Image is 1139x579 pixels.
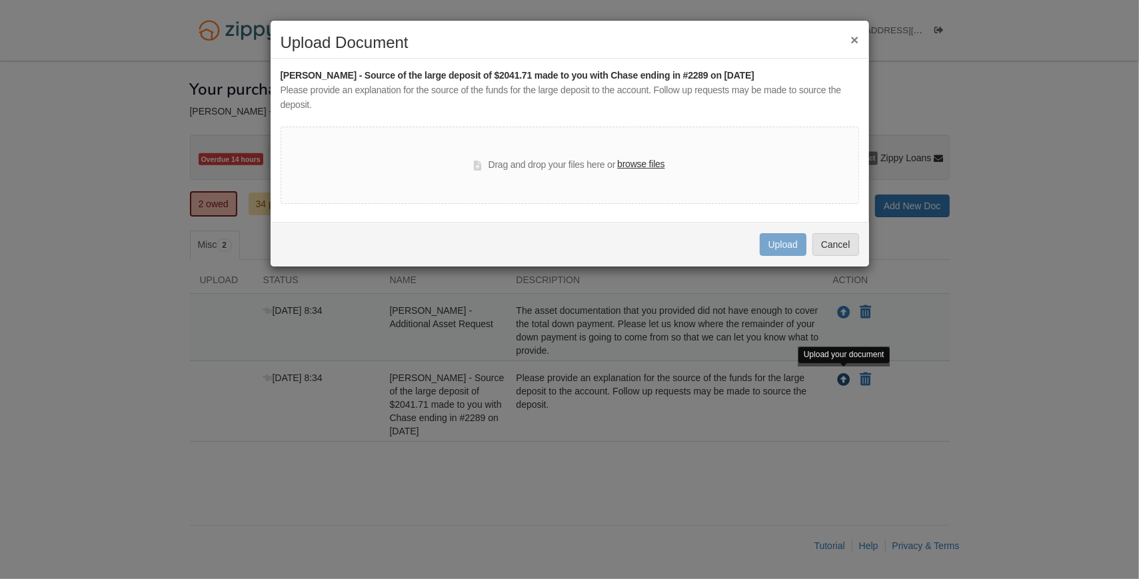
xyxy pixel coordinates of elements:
button: Cancel [812,233,859,256]
div: Please provide an explanation for the source of the funds for the large deposit to the account. F... [281,83,859,113]
div: Upload your document [798,347,890,362]
div: Drag and drop your files here or [474,157,664,173]
label: browse files [617,157,664,172]
button: Upload [760,233,806,256]
div: [PERSON_NAME] - Source of the large deposit of $2041.71 made to you with Chase ending in #2289 on... [281,69,859,83]
button: × [850,33,858,47]
h2: Upload Document [281,34,859,51]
